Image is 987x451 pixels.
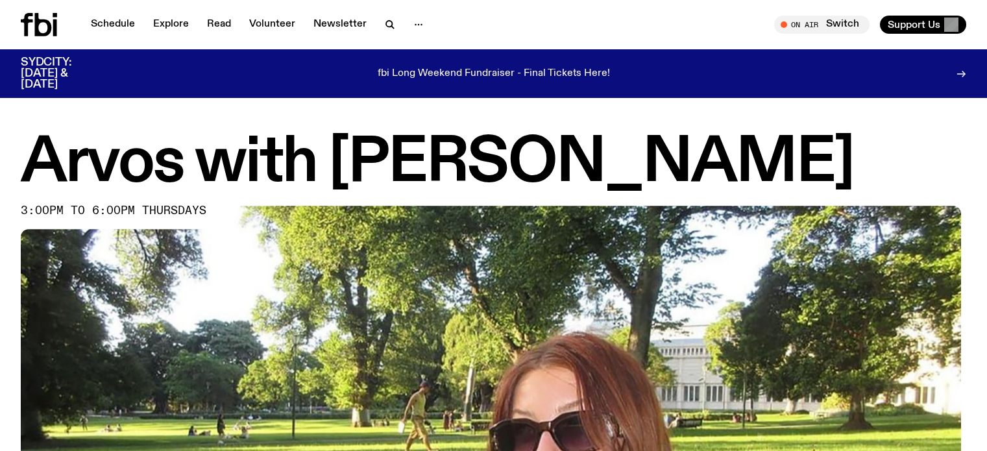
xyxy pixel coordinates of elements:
[145,16,197,34] a: Explore
[888,19,940,30] span: Support Us
[378,68,610,80] p: fbi Long Weekend Fundraiser - Final Tickets Here!
[83,16,143,34] a: Schedule
[241,16,303,34] a: Volunteer
[306,16,374,34] a: Newsletter
[880,16,966,34] button: Support Us
[774,16,870,34] button: On AirSwitch
[199,16,239,34] a: Read
[21,57,104,90] h3: SYDCITY: [DATE] & [DATE]
[21,134,966,193] h1: Arvos with [PERSON_NAME]
[21,206,206,216] span: 3:00pm to 6:00pm thursdays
